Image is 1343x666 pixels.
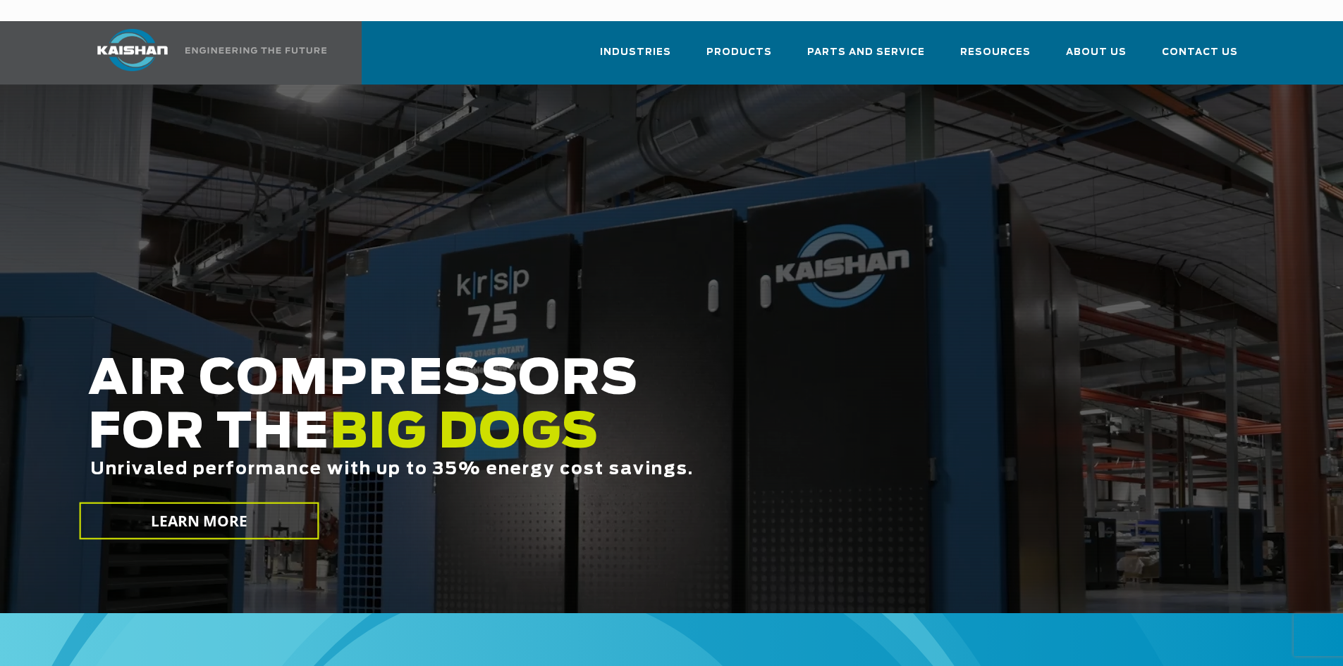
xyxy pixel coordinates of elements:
[330,409,599,457] span: BIG DOGS
[150,511,247,531] span: LEARN MORE
[960,44,1031,61] span: Resources
[1066,34,1127,82] a: About Us
[600,44,671,61] span: Industries
[706,34,772,82] a: Products
[807,44,925,61] span: Parts and Service
[79,502,319,540] a: LEARN MORE
[600,34,671,82] a: Industries
[185,47,326,54] img: Engineering the future
[1162,34,1238,82] a: Contact Us
[88,353,1058,523] h2: AIR COMPRESSORS FOR THE
[706,44,772,61] span: Products
[1066,44,1127,61] span: About Us
[960,34,1031,82] a: Resources
[80,21,329,85] a: Kaishan USA
[90,461,694,478] span: Unrivaled performance with up to 35% energy cost savings.
[80,29,185,71] img: kaishan logo
[807,34,925,82] a: Parts and Service
[1162,44,1238,61] span: Contact Us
